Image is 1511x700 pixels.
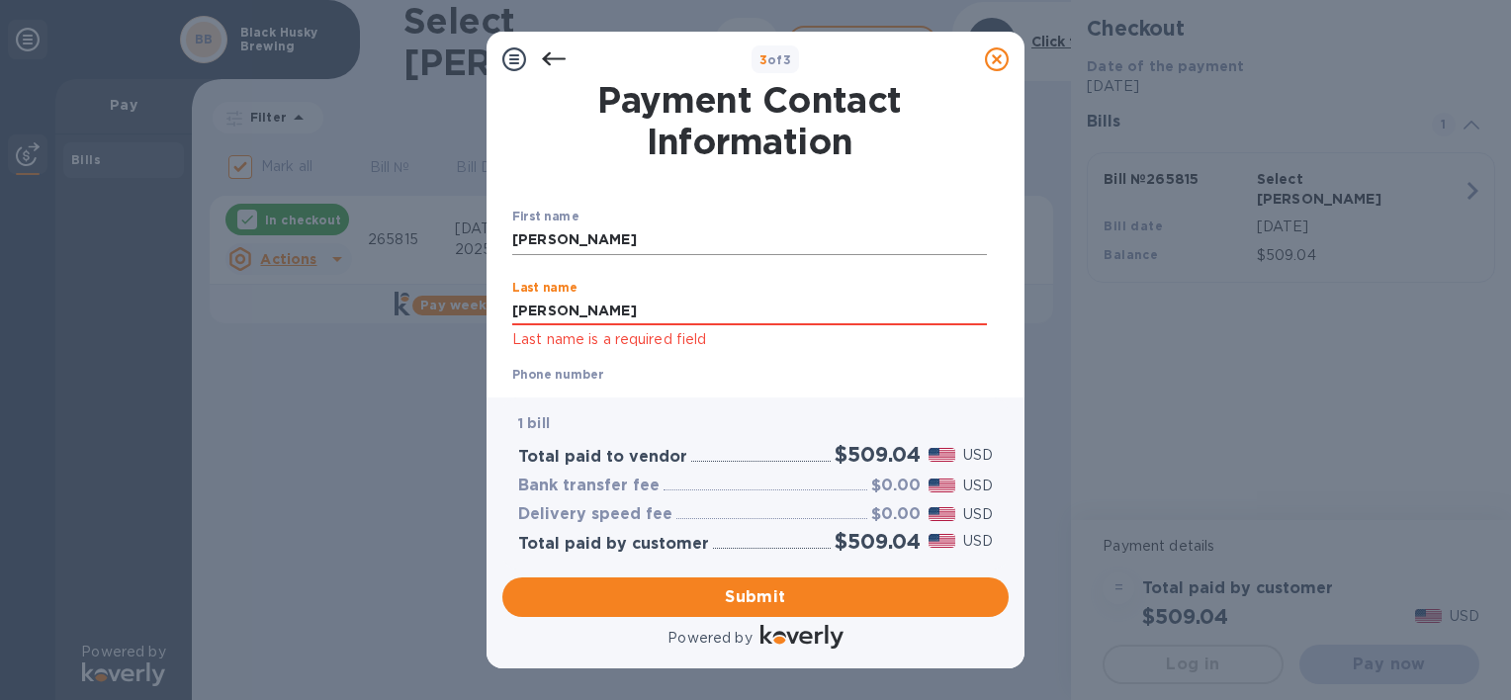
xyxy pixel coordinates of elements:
label: Last name [512,282,578,294]
label: First name [512,212,578,223]
span: 3 [759,52,767,67]
b: of 3 [759,52,792,67]
input: Enter your last name [512,297,987,326]
label: Phone number [512,369,603,381]
span: Submit [518,585,993,609]
p: USD [963,476,993,496]
h3: Total paid by customer [518,535,709,554]
p: USD [963,531,993,552]
img: USD [929,448,955,462]
h3: Bank transfer fee [518,477,660,495]
b: 1 bill [518,415,550,431]
input: Enter your first name [512,225,987,255]
h3: Total paid to vendor [518,448,687,467]
p: Last name is a required field [512,328,987,351]
p: Powered by [667,628,752,649]
h3: Delivery speed fee [518,505,672,524]
button: Submit [502,577,1009,617]
p: USD [963,504,993,525]
p: USD [963,445,993,466]
h2: $509.04 [835,529,921,554]
img: USD [929,534,955,548]
h2: $509.04 [835,442,921,467]
img: USD [929,507,955,521]
h3: $0.00 [871,505,921,524]
img: Logo [760,625,844,649]
img: USD [929,479,955,492]
h1: Payment Contact Information [512,79,987,162]
h3: $0.00 [871,477,921,495]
